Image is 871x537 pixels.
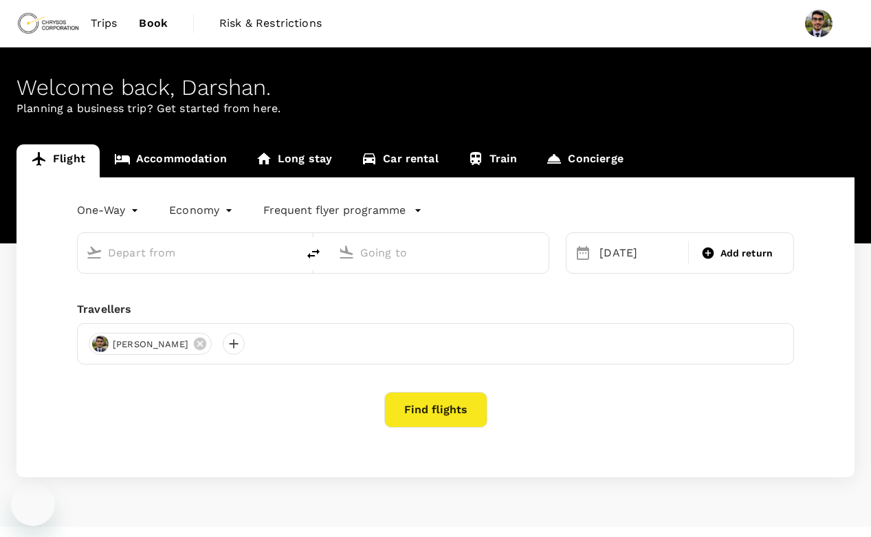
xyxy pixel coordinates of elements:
[169,199,236,221] div: Economy
[241,144,346,177] a: Long stay
[360,242,520,263] input: Going to
[16,8,80,39] img: Chrysos Corporation
[16,75,855,100] div: Welcome back , Darshan .
[297,237,330,270] button: delete
[77,199,142,221] div: One-Way
[453,144,532,177] a: Train
[287,251,290,254] button: Open
[531,144,637,177] a: Concierge
[139,15,168,32] span: Book
[100,144,241,177] a: Accommodation
[805,10,833,37] img: Darshan Chauhan
[346,144,453,177] a: Car rental
[92,336,109,352] img: avatar-673d91e4a1763.jpeg
[594,239,685,267] div: [DATE]
[91,15,118,32] span: Trips
[720,246,773,261] span: Add return
[108,242,268,263] input: Depart from
[11,482,55,526] iframe: Button to launch messaging window
[539,251,542,254] button: Open
[16,100,855,117] p: Planning a business trip? Get started from here.
[263,202,422,219] button: Frequent flyer programme
[89,333,212,355] div: [PERSON_NAME]
[16,144,100,177] a: Flight
[384,392,487,428] button: Find flights
[219,15,322,32] span: Risk & Restrictions
[263,202,406,219] p: Frequent flyer programme
[104,338,197,351] span: [PERSON_NAME]
[77,301,794,318] div: Travellers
